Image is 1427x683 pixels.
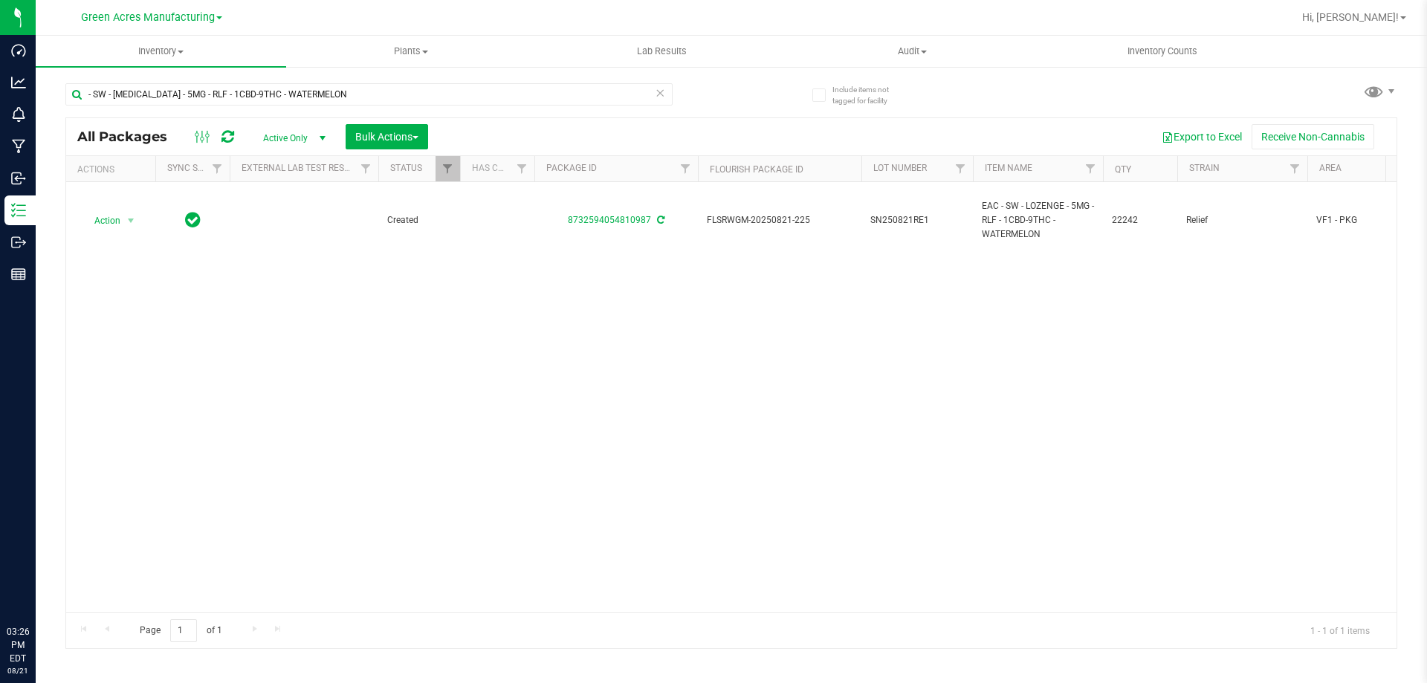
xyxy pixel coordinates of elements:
a: Sync Status [167,163,224,173]
a: Lot Number [873,163,927,173]
span: Green Acres Manufacturing [81,11,215,24]
a: Filter [1283,156,1307,181]
span: Audit [788,45,1037,58]
a: Inventory [36,36,286,67]
span: Inventory Counts [1107,45,1217,58]
a: Filter [1078,156,1103,181]
span: Action [81,210,121,231]
span: Clear [655,83,665,103]
th: Has COA [460,156,534,182]
a: Filter [205,156,230,181]
inline-svg: Analytics [11,75,26,90]
span: Hi, [PERSON_NAME]! [1302,11,1399,23]
inline-svg: Inbound [11,171,26,186]
input: Search Package ID, Item Name, SKU, Lot or Part Number... [65,83,673,106]
a: Filter [673,156,698,181]
a: 8732594054810987 [568,215,651,225]
span: EAC - SW - LOZENGE - 5MG - RLF - 1CBD-9THC - WATERMELON [982,199,1094,242]
a: Qty [1115,164,1131,175]
input: 1 [170,619,197,642]
span: VF1 - PKG [1316,213,1410,227]
a: Filter [354,156,378,181]
span: Page of 1 [127,619,234,642]
button: Receive Non-Cannabis [1252,124,1374,149]
inline-svg: Outbound [11,235,26,250]
inline-svg: Reports [11,267,26,282]
a: Package ID [546,163,597,173]
span: All Packages [77,129,182,145]
p: 03:26 PM EDT [7,625,29,665]
iframe: Resource center [15,564,59,609]
a: Area [1319,163,1342,173]
a: External Lab Test Result [242,163,358,173]
iframe: Resource center unread badge [44,562,62,580]
span: Plants [287,45,536,58]
div: Actions [77,164,149,175]
a: Status [390,163,422,173]
span: FLSRWGM-20250821-225 [707,213,852,227]
p: 08/21 [7,665,29,676]
span: Sync from Compliance System [655,215,664,225]
a: Flourish Package ID [710,164,803,175]
a: Filter [948,156,973,181]
span: Relief [1186,213,1298,227]
a: Filter [510,156,534,181]
inline-svg: Manufacturing [11,139,26,154]
span: 22242 [1112,213,1168,227]
inline-svg: Monitoring [11,107,26,122]
span: 1 - 1 of 1 items [1298,619,1382,641]
span: Lab Results [617,45,707,58]
button: Export to Excel [1152,124,1252,149]
span: In Sync [185,210,201,230]
span: Bulk Actions [355,131,418,143]
inline-svg: Dashboard [11,43,26,58]
span: Inventory [36,45,286,58]
inline-svg: Inventory [11,203,26,218]
a: Inventory Counts [1038,36,1288,67]
span: select [122,210,140,231]
a: Lab Results [537,36,787,67]
a: Filter [436,156,460,181]
span: SN250821RE1 [870,213,964,227]
a: Plants [286,36,537,67]
span: Include items not tagged for facility [832,84,907,106]
a: Item Name [985,163,1032,173]
a: Audit [787,36,1038,67]
span: Created [387,213,451,227]
a: Strain [1189,163,1220,173]
button: Bulk Actions [346,124,428,149]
